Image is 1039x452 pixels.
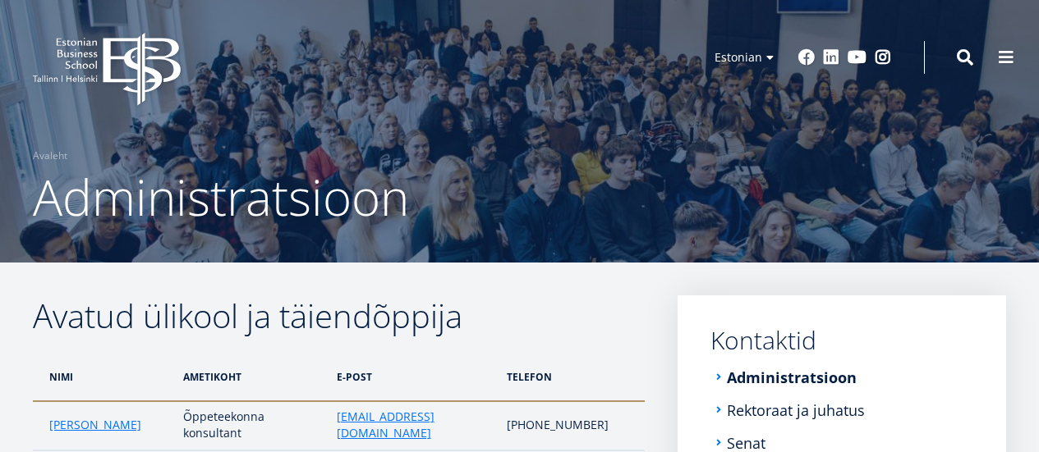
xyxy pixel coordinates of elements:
[727,435,765,451] a: Senat
[875,49,891,66] a: Instagram
[175,401,329,450] td: Õppeteekonna konsultant
[329,353,499,401] th: e-post
[33,148,67,164] a: Avaleht
[710,328,973,353] a: Kontaktid
[499,353,645,401] th: telefon
[848,49,867,66] a: Youtube
[33,353,175,401] th: nimi
[337,409,490,441] a: [EMAIL_ADDRESS][DOMAIN_NAME]
[49,417,141,433] a: [PERSON_NAME]
[499,401,645,450] td: [PHONE_NUMBER]
[33,163,409,231] span: Administratsioon
[727,402,865,418] a: Rektoraat ja juhatus
[823,49,839,66] a: Linkedin
[175,353,329,401] th: ametikoht
[798,49,815,66] a: Facebook
[727,369,857,386] a: Administratsioon
[33,295,645,336] h2: Avatud ülikool ja täiendõppija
